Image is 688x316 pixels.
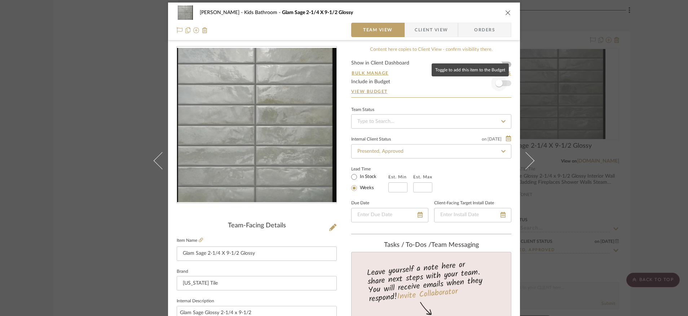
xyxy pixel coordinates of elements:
span: Client View [415,23,448,37]
label: Client-Facing Target Install Date [434,201,494,205]
input: Type to Search… [351,114,511,129]
div: team Messaging [351,241,511,249]
span: Team View [363,23,393,37]
div: Content here copies to Client View - confirm visibility there. [351,46,511,53]
input: Enter Brand [177,276,337,290]
label: Internal Description [177,299,214,303]
img: Remove from project [202,27,208,33]
div: Internal Client Status [351,138,391,141]
input: Enter Item Name [177,246,337,261]
label: Lead Time [351,166,388,172]
div: Leave yourself a note here or share next steps with your team. You will receive emails when they ... [350,257,512,305]
mat-radio-group: Select item type [351,172,388,192]
span: on [482,137,487,141]
span: [DATE] [487,137,502,142]
button: close [505,9,511,16]
label: Est. Max [413,174,432,179]
label: Item Name [177,237,203,244]
span: Glam Sage 2-1/4 X 9-1/2 Glossy [282,10,353,15]
input: Enter Install Date [434,208,511,222]
img: e4b0f244-5930-4625-bac4-4949f26e71b4_436x436.jpg [177,48,336,202]
span: Orders [466,23,503,37]
label: Weeks [358,185,374,191]
a: View Budget [351,89,511,94]
div: Team-Facing Details [177,222,337,230]
span: Kids Bathroom [244,10,282,15]
label: Est. Min [388,174,407,179]
img: e4b0f244-5930-4625-bac4-4949f26e71b4_48x40.jpg [177,5,194,20]
input: Type to Search… [351,144,511,159]
button: Bulk Manage [351,70,389,76]
a: Invite Collaborator [397,285,458,303]
span: Tasks / To-Dos / [384,242,431,248]
label: Brand [177,270,188,273]
button: Dashboard Settings [452,70,511,76]
label: Due Date [351,201,369,205]
div: Team Status [351,108,374,112]
div: 0 [177,48,336,202]
label: In Stock [358,174,376,180]
span: [PERSON_NAME] [200,10,244,15]
input: Enter Due Date [351,208,428,222]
